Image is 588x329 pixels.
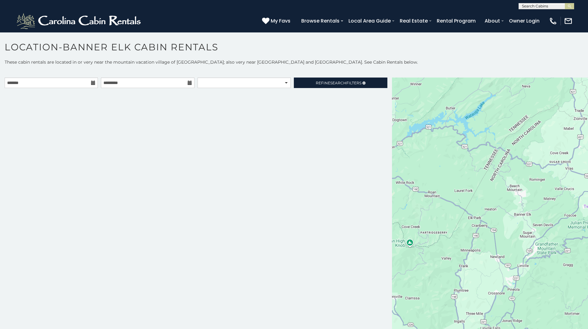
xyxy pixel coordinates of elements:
[316,81,361,85] span: Refine Filters
[262,17,292,25] a: My Favs
[482,15,503,26] a: About
[434,15,479,26] a: Rental Program
[15,12,144,30] img: White-1-2.png
[506,15,543,26] a: Owner Login
[397,15,431,26] a: Real Estate
[549,17,557,25] img: phone-regular-white.png
[298,15,343,26] a: Browse Rentals
[564,17,573,25] img: mail-regular-white.png
[330,81,346,85] span: Search
[294,78,387,88] a: RefineSearchFilters
[345,15,394,26] a: Local Area Guide
[271,17,290,25] span: My Favs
